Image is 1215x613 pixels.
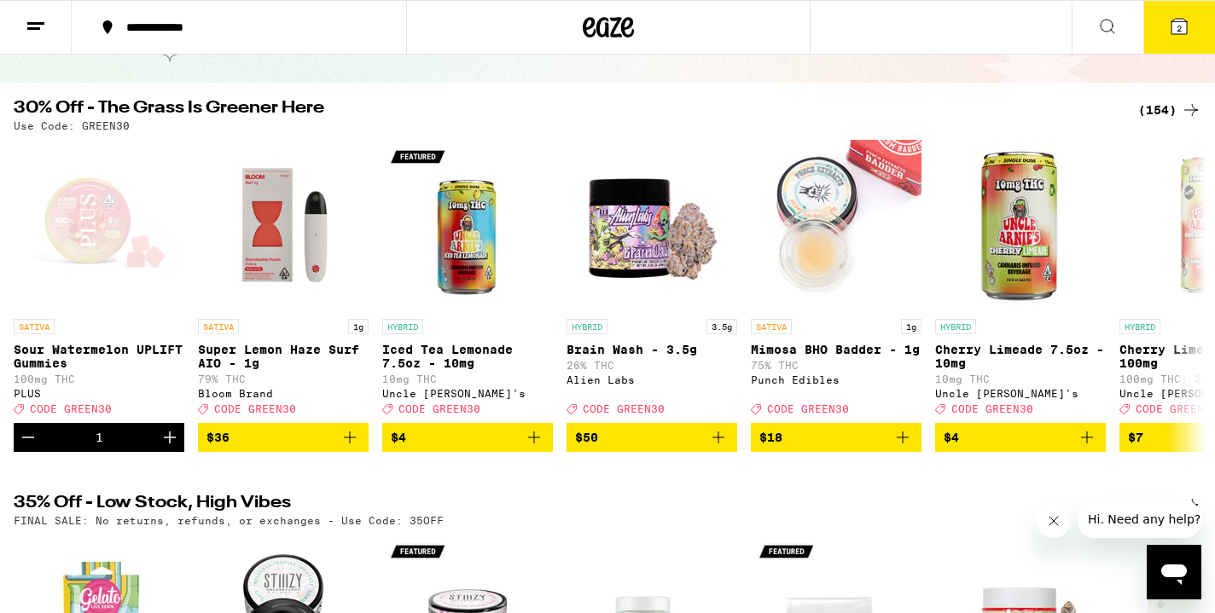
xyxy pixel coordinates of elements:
p: HYBRID [567,319,607,334]
div: Uncle [PERSON_NAME]'s [935,388,1106,399]
iframe: Button to launch messaging window [1147,545,1201,599]
p: 10mg THC [935,373,1106,385]
button: Add to bag [382,423,553,452]
p: Sour Watermelon UPLIFT Gummies [14,343,184,370]
a: Open page for Cherry Limeade 7.5oz - 10mg from Uncle Arnie's [935,140,1106,423]
span: CODE GREEN30 [214,403,296,414]
button: Add to bag [935,423,1106,452]
iframe: Message from company [1078,500,1201,538]
img: Punch Edibles - Mimosa BHO Badder - 1g [751,140,921,310]
button: Add to bag [198,423,369,452]
p: 10mg THC [382,373,553,385]
h2: 30% Off - The Grass Is Greener Here [14,100,1118,120]
button: Add to bag [567,423,737,452]
a: (154) [1138,100,1201,120]
p: 1g [901,319,921,334]
p: SATIVA [14,319,55,334]
p: Cherry Limeade 7.5oz - 10mg [935,343,1106,370]
span: $7 [1128,431,1143,444]
p: SATIVA [751,319,792,334]
p: Use Code: GREEN30 [14,120,130,131]
div: Bloom Brand [198,388,369,399]
a: Open page for Iced Tea Lemonade 7.5oz - 10mg from Uncle Arnie's [382,140,553,423]
p: HYBRID [1119,319,1160,334]
div: 1 [96,431,103,444]
p: Super Lemon Haze Surf AIO - 1g [198,343,369,370]
p: Brain Wash - 3.5g [567,343,737,356]
span: $4 [391,431,406,444]
div: Alien Labs [567,374,737,385]
h2: 35% Off - Low Stock, High Vibes [14,494,1118,515]
p: FINAL SALE: No returns, refunds, or exchanges - Use Code: 35OFF [14,515,444,526]
a: Open page for Mimosa BHO Badder - 1g from Punch Edibles [751,140,921,423]
span: $50 [575,431,598,444]
a: Open page for Sour Watermelon UPLIFT Gummies from PLUS [14,140,184,423]
p: 75% THC [751,360,921,371]
span: $36 [206,431,230,444]
span: $18 [759,431,782,444]
a: Open page for Super Lemon Haze Surf AIO - 1g from Bloom Brand [198,140,369,423]
button: Increment [155,423,184,452]
div: Punch Edibles [751,374,921,385]
p: SATIVA [198,319,239,334]
a: Open page for Brain Wash - 3.5g from Alien Labs [567,140,737,423]
p: Iced Tea Lemonade 7.5oz - 10mg [382,343,553,370]
a: (10) [1146,494,1201,515]
p: 1g [348,319,369,334]
span: 2 [1177,23,1182,33]
img: Uncle Arnie's - Cherry Limeade 7.5oz - 10mg [935,140,1106,310]
span: CODE GREEN30 [767,403,849,414]
p: HYBRID [382,319,423,334]
span: CODE GREEN30 [30,403,112,414]
button: Add to bag [751,423,921,452]
img: Alien Labs - Brain Wash - 3.5g [567,140,737,310]
span: CODE GREEN30 [398,403,480,414]
button: Decrement [14,423,43,452]
iframe: Close message [1037,504,1071,538]
p: 79% THC [198,373,369,385]
p: 26% THC [567,360,737,371]
p: 100mg THC [14,373,184,385]
p: Mimosa BHO Badder - 1g [751,343,921,356]
div: PLUS [14,388,184,399]
p: HYBRID [935,319,976,334]
img: Uncle Arnie's - Iced Tea Lemonade 7.5oz - 10mg [382,140,553,310]
div: Uncle [PERSON_NAME]'s [382,388,553,399]
p: 3.5g [706,319,737,334]
span: $4 [944,431,959,444]
button: 2 [1143,1,1215,54]
span: CODE GREEN30 [583,403,665,414]
span: CODE GREEN30 [951,403,1033,414]
img: Bloom Brand - Super Lemon Haze Surf AIO - 1g [198,140,369,310]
